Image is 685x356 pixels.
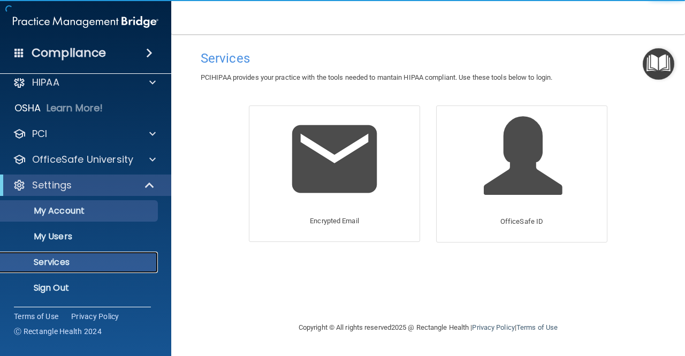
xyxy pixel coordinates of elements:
a: Terms of Use [14,311,58,322]
div: Copyright © All rights reserved 2025 @ Rectangle Health | | [233,310,623,345]
p: My Account [7,206,153,216]
a: Privacy Policy [472,323,514,331]
p: HIPAA [32,76,59,89]
a: PCI [13,127,156,140]
p: Sign Out [7,283,153,293]
a: Terms of Use [516,323,558,331]
p: OfficeSafe ID [500,215,543,228]
p: Settings [32,179,72,192]
h4: Compliance [32,46,106,60]
p: OfficeSafe University [32,153,133,166]
p: Encrypted Email [310,215,359,228]
img: Encrypted Email [284,108,385,210]
iframe: Drift Widget Chat Controller [500,280,672,323]
p: Learn More! [47,102,103,115]
a: Privacy Policy [71,311,119,322]
p: OSHA [14,102,41,115]
a: Encrypted Email Encrypted Email [249,105,420,242]
span: PCIHIPAA provides your practice with the tools needed to mantain HIPAA compliant. Use these tools... [201,73,552,81]
span: Ⓒ Rectangle Health 2024 [14,326,102,337]
a: Settings [13,179,155,192]
h4: Services [201,51,656,65]
a: OfficeSafe University [13,153,156,166]
a: HIPAA [13,76,156,89]
button: Open Resource Center [643,48,674,80]
a: OfficeSafe ID [436,105,607,242]
img: PMB logo [13,11,158,33]
p: Services [7,257,153,268]
p: PCI [32,127,47,140]
p: My Users [7,231,153,242]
